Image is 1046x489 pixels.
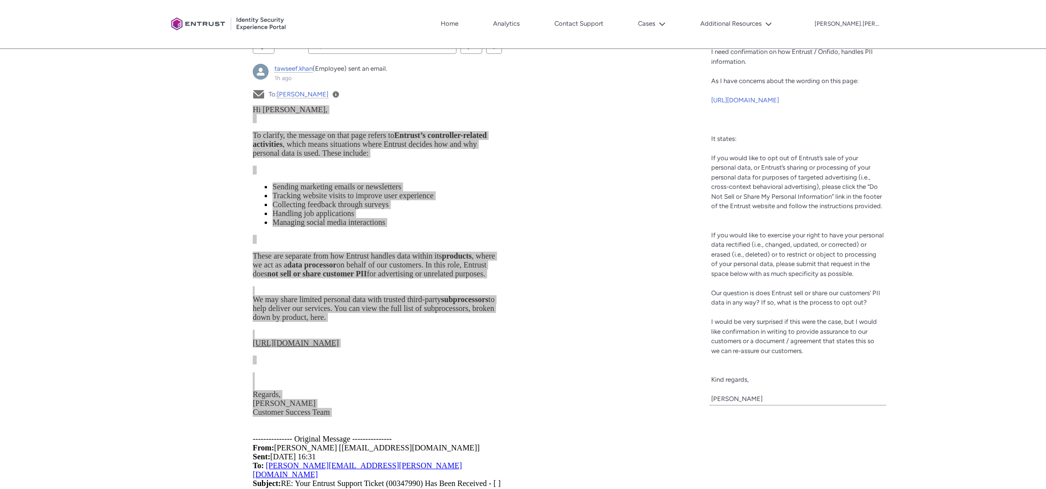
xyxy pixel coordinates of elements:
[20,77,249,86] li: Sending marketing emails or newsletters
[1001,444,1046,489] iframe: Qualified Messenger
[313,65,387,72] span: (Employee) sent an email.
[438,16,461,31] a: Home
[552,16,606,31] a: Contact Support
[491,16,522,31] a: Analytics, opens in new tab
[274,65,313,73] a: tawseef.khan
[20,104,249,113] li: Handling job applications
[20,95,249,104] li: Collecting feedback through surveys
[277,90,328,98] a: [PERSON_NAME]
[274,75,292,82] a: 1h ago
[332,91,339,98] a: View Details
[636,16,668,31] button: Cases
[35,155,84,164] b: data processor
[14,164,114,173] b: not sell or share customer PII
[189,146,219,155] b: products
[253,64,269,80] img: External User - tawseef.khan (Onfido)
[269,90,328,98] span: To:
[20,86,249,95] li: Tracking website visits to improve user experience
[20,113,249,122] li: Managing social media interactions
[711,96,779,104] a: [URL][DOMAIN_NAME]
[188,190,236,198] b: subprocessors
[814,18,879,28] button: User Profile carl.lee
[253,64,269,80] div: tawseef.khan
[698,16,774,31] button: Additional Resources
[815,21,879,28] p: [PERSON_NAME].[PERSON_NAME]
